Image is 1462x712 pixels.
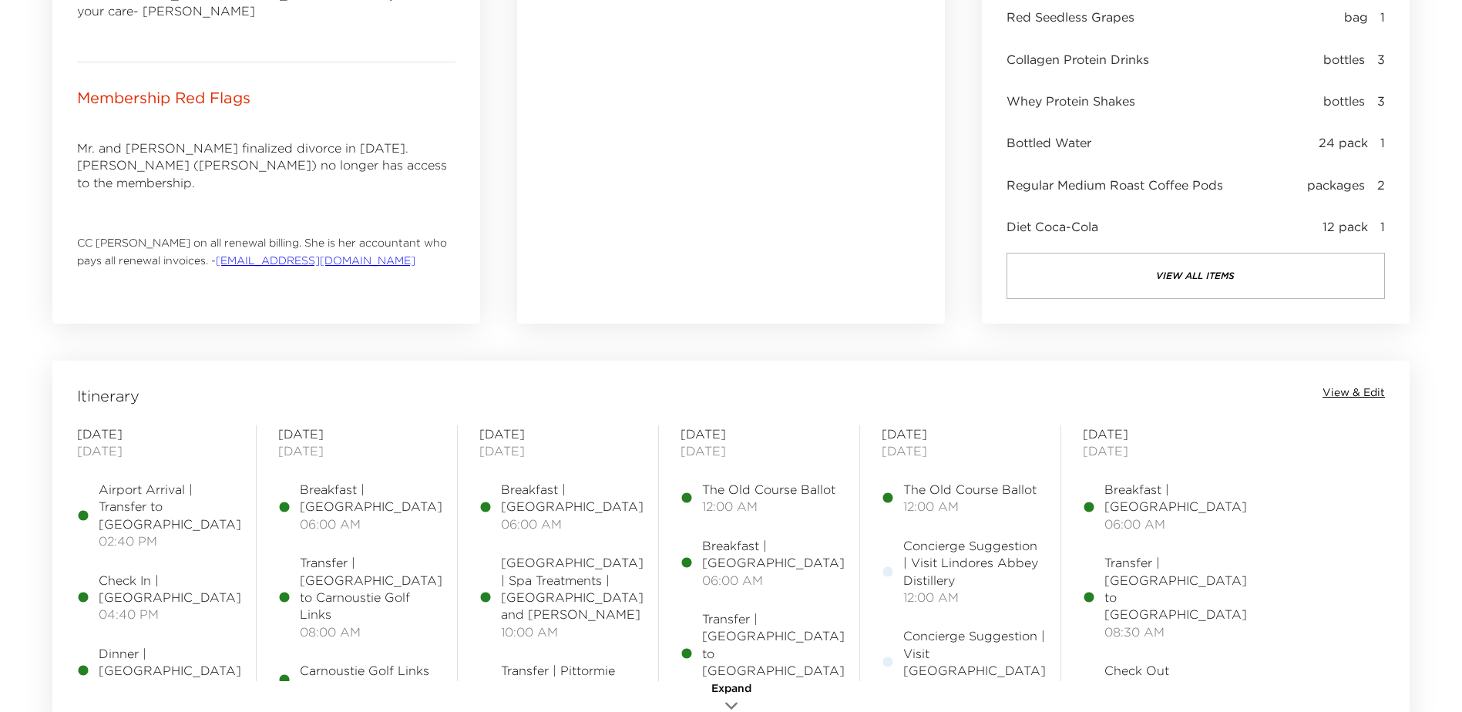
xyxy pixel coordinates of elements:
span: 12:00 AM [903,589,1039,606]
span: 12:00 AM [903,680,1046,697]
span: packages [1307,176,1365,193]
span: Transfer | [GEOGRAPHIC_DATA] to Carnoustie Golf Links [300,554,442,623]
span: [DATE] [479,442,637,459]
span: Bottled Water [1007,134,1091,151]
span: 3 [1377,51,1385,68]
span: Red Seedless Grapes [1007,8,1134,25]
span: [DATE] [1083,442,1240,459]
span: The Old Course Ballot [903,481,1037,498]
span: 07:30 PM [99,680,241,697]
span: Transfer | [GEOGRAPHIC_DATA] to [GEOGRAPHIC_DATA] [1104,554,1247,623]
span: 06:00 AM [1104,516,1247,532]
span: 3 [1377,92,1385,109]
span: 10:40 AM [702,680,845,697]
span: 08:00 AM [300,623,442,640]
span: [GEOGRAPHIC_DATA] | Spa Treatments | [GEOGRAPHIC_DATA] and [PERSON_NAME] [501,554,644,623]
span: 08:30 AM [1104,623,1247,640]
span: [DATE] [681,425,838,442]
span: [DATE] [882,442,1039,459]
span: [DATE] [882,425,1039,442]
a: [EMAIL_ADDRESS][DOMAIN_NAME] [216,254,415,267]
span: 12:00 AM [702,498,835,515]
span: 06:00 AM [300,516,442,532]
span: Regular Medium Roast Coffee Pods [1007,176,1223,193]
span: Breakfast | [GEOGRAPHIC_DATA] [300,481,442,516]
span: Carnoustie Golf Links [300,662,429,679]
span: 06:00 AM [702,572,845,589]
span: 12:00 AM [903,498,1037,515]
span: 2 [1377,176,1385,193]
span: Breakfast | [GEOGRAPHIC_DATA] [501,481,644,516]
span: Collagen Protein Drinks [1007,51,1149,68]
p: Membership Red Flags [77,87,250,109]
span: 06:00 AM [501,516,644,532]
span: Airport Arrival | Transfer to [GEOGRAPHIC_DATA] [99,481,241,532]
span: 24 pack [1319,134,1368,151]
span: Concierge Suggestion | Visit [GEOGRAPHIC_DATA] [903,627,1046,679]
span: [DATE] [278,442,435,459]
span: Check Out Information [1104,662,1240,697]
span: Whey Protein Shakes [1007,92,1135,109]
span: Transfer | [GEOGRAPHIC_DATA] to [GEOGRAPHIC_DATA] [702,610,845,680]
span: 10:00 AM [501,623,644,640]
p: Mr. and [PERSON_NAME] finalized divorce in [DATE]. [PERSON_NAME] ([PERSON_NAME]) no longer has ac... [77,139,455,191]
span: [DATE] [77,425,234,442]
span: The Old Course Ballot [702,481,835,498]
span: Breakfast | [GEOGRAPHIC_DATA] [1104,481,1247,516]
span: [DATE] [1083,425,1240,442]
span: Diet Coca-Cola [1007,218,1098,235]
span: bottles [1323,92,1365,109]
span: Check In | [GEOGRAPHIC_DATA] [99,572,241,606]
span: Itinerary [77,385,139,407]
span: bag [1344,8,1368,25]
button: View & Edit [1323,385,1385,401]
span: 04:40 PM [99,606,241,623]
span: CC [PERSON_NAME] on all renewal billing. She is her accountant who pays all renewal invoices. - [77,236,447,267]
span: Dinner | [GEOGRAPHIC_DATA] [99,645,241,680]
span: 02:40 PM [99,532,241,549]
span: Concierge Suggestion | Visit Lindores Abbey Distillery [903,537,1039,589]
span: [DATE] [278,425,435,442]
span: 09:30 AM [300,680,429,697]
span: 1 [1380,8,1385,25]
span: 1 [1380,218,1385,235]
span: bottles [1323,51,1365,68]
span: Expand [711,681,751,697]
span: [DATE] [681,442,838,459]
span: 12 pack [1323,218,1368,235]
span: [DATE] [479,425,637,442]
span: Breakfast | [GEOGRAPHIC_DATA] [702,537,845,572]
span: 1 [1380,134,1385,151]
button: view all items [1007,253,1385,299]
span: [DATE] [77,442,234,459]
